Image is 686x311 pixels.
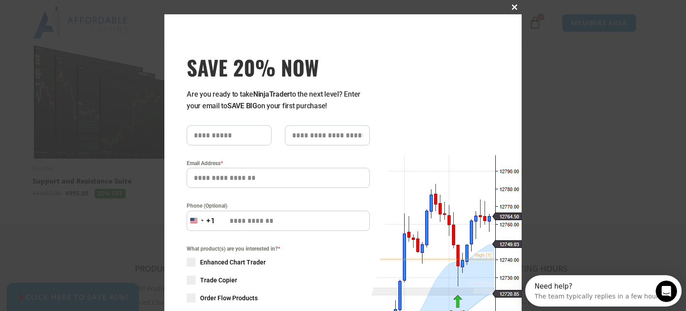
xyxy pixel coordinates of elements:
[187,89,370,112] p: Are you ready to take to the next level? Enter your email to on your first purchase!
[525,275,682,307] iframe: Intercom live chat discovery launcher
[4,4,165,28] div: Open Intercom Messenger
[187,276,370,285] label: Trade Copier
[656,281,677,302] iframe: Intercom live chat
[200,294,258,302] span: Order Flow Products
[253,90,290,98] strong: NinjaTrader
[187,211,215,231] button: Selected country
[187,159,370,168] label: Email Address
[187,244,370,253] span: What product(s) are you interested in?
[9,8,138,15] div: Need help?
[187,294,370,302] label: Order Flow Products
[187,201,370,210] label: Phone (Optional)
[187,258,370,267] label: Enhanced Chart Trader
[206,215,215,227] div: +1
[200,258,266,267] span: Enhanced Chart Trader
[9,15,138,24] div: The team typically replies in a few hours.
[227,102,257,110] strong: SAVE BIG
[187,55,370,80] span: SAVE 20% NOW
[200,276,237,285] span: Trade Copier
